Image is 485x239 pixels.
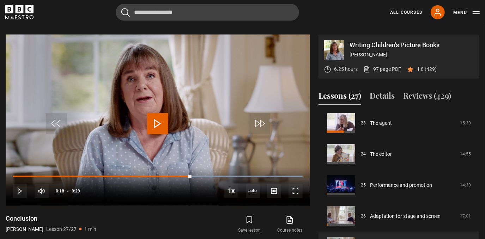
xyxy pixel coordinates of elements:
[370,182,432,189] a: Performance and promotion
[224,184,238,198] button: Playback Rate
[72,185,80,197] span: 0:29
[46,226,77,233] p: Lesson 27/27
[116,4,299,21] input: Search
[370,213,441,220] a: Adaptation for stage and screen
[5,5,34,19] svg: BBC Maestro
[35,184,49,198] button: Mute
[350,42,474,48] p: Writing Children's Picture Books
[403,90,451,105] button: Reviews (429)
[370,90,395,105] button: Details
[246,184,260,198] span: auto
[390,9,422,16] a: All Courses
[370,119,392,127] a: The agent
[6,214,96,223] h1: Conclusion
[67,189,69,194] span: -
[270,214,310,235] a: Course notes
[13,176,303,177] div: Progress Bar
[229,214,269,235] button: Save lesson
[363,66,401,73] a: 97 page PDF
[453,9,480,16] button: Toggle navigation
[6,226,43,233] p: [PERSON_NAME]
[6,35,310,206] video-js: Video Player
[350,51,474,59] p: [PERSON_NAME]
[334,66,358,73] p: 6.25 hours
[417,66,437,73] p: 4.8 (429)
[289,184,303,198] button: Fullscreen
[246,184,260,198] div: Current quality: 1080p
[13,184,27,198] button: Play
[121,8,130,17] button: Submit the search query
[319,90,361,105] button: Lessons (27)
[370,151,392,158] a: The editor
[84,226,96,233] p: 1 min
[267,184,281,198] button: Captions
[56,185,64,197] span: 0:18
